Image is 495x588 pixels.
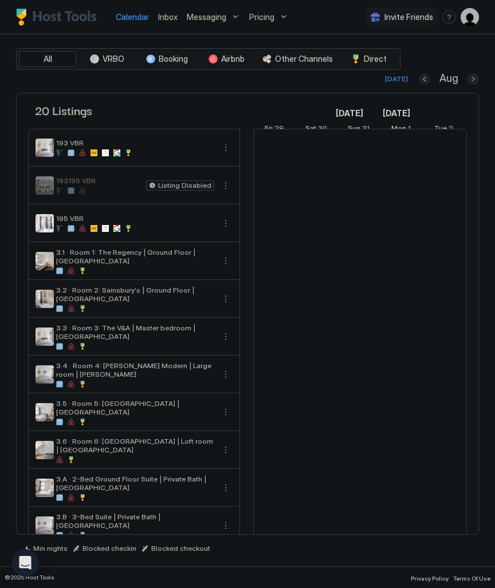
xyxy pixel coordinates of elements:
[411,571,449,583] a: Privacy Policy
[219,405,233,419] button: More options
[340,51,398,67] button: Direct
[11,549,39,577] div: Open Intercom Messenger
[262,121,286,138] a: August 29, 2025
[56,399,214,416] span: 3.5 · Room 5: [GEOGRAPHIC_DATA] | [GEOGRAPHIC_DATA]
[219,368,233,381] button: More options
[159,54,188,64] span: Booking
[78,51,136,67] button: VRBO
[56,437,214,454] span: 3.6 · Room 6: [GEOGRAPHIC_DATA] | Loft room | [GEOGRAPHIC_DATA]
[345,121,372,138] a: August 31, 2025
[383,72,410,86] button: [DATE]
[36,214,54,232] div: listing image
[82,544,136,553] span: Blocked checkin
[302,121,330,138] a: August 30, 2025
[219,216,233,230] div: menu
[19,51,76,67] button: All
[219,405,233,419] div: menu
[461,8,479,26] div: User profile
[219,481,233,495] div: menu
[453,571,490,583] a: Terms Of Use
[5,574,54,581] span: © 2025 Host Tools
[138,51,195,67] button: Booking
[151,544,210,553] span: Blocked checkout
[391,124,406,136] span: Mon
[305,124,316,136] span: Sat
[411,575,449,582] span: Privacy Policy
[219,519,233,532] div: menu
[348,124,360,136] span: Sun
[419,73,430,85] button: Previous month
[56,512,214,530] span: 3.B · 3-Bed Suite | Private Bath | [GEOGRAPHIC_DATA]
[219,330,233,344] button: More options
[16,9,102,26] a: Host Tools Logo
[449,124,453,136] span: 2
[56,139,214,147] span: 193 VBR
[219,292,233,306] div: menu
[219,141,233,155] div: menu
[36,327,54,346] div: listing image
[219,443,233,457] button: More options
[219,179,233,192] div: menu
[36,365,54,384] div: listing image
[362,124,370,136] span: 31
[318,124,327,136] span: 30
[467,73,479,85] button: Next month
[364,54,387,64] span: Direct
[158,11,178,23] a: Inbox
[221,54,245,64] span: Airbnb
[219,179,233,192] button: More options
[219,443,233,457] div: menu
[56,176,142,185] span: 193195 VBR
[219,254,233,268] div: menu
[434,124,447,136] span: Tue
[36,516,54,535] div: listing image
[116,11,149,23] a: Calendar
[56,323,214,341] span: 3.3 · Room 3: The V&A | Master bedroom | [GEOGRAPHIC_DATA]
[103,54,124,64] span: VRBO
[219,216,233,230] button: More options
[274,124,284,136] span: 29
[385,74,408,84] div: [DATE]
[36,290,54,308] div: listing image
[333,105,366,121] a: August 14, 2025
[219,368,233,381] div: menu
[36,252,54,270] div: listing image
[265,124,273,136] span: Fri
[36,441,54,459] div: listing image
[36,403,54,421] div: listing image
[249,12,274,22] span: Pricing
[431,121,456,138] a: September 2, 2025
[384,12,433,22] span: Invite Friends
[219,292,233,306] button: More options
[56,248,214,265] span: 3.1 · Room 1: The Regency | Ground Floor | [GEOGRAPHIC_DATA]
[219,481,233,495] button: More options
[56,361,214,378] span: 3.4 · Room 4: [PERSON_NAME] Modern | Large room | [PERSON_NAME]
[219,141,233,155] button: More options
[453,575,490,582] span: Terms Of Use
[44,54,52,64] span: All
[380,105,413,121] a: September 1, 2025
[219,254,233,268] button: More options
[116,12,149,22] span: Calendar
[16,48,400,70] div: tab-group
[56,286,214,303] span: 3.2 · Room 2: Sainsbury's | Ground Floor | [GEOGRAPHIC_DATA]
[388,121,414,138] a: September 1, 2025
[35,101,92,119] span: 20 Listings
[439,72,458,85] span: Aug
[56,475,214,492] span: 3.A · 2-Bed Ground Floor Suite | Private Bath | [GEOGRAPHIC_DATA]
[219,330,233,344] div: menu
[219,519,233,532] button: More options
[158,12,178,22] span: Inbox
[36,176,54,195] div: listing image
[56,214,214,223] span: 195 VBR
[275,54,333,64] span: Other Channels
[33,544,68,553] span: Min nights
[442,10,456,24] div: menu
[36,139,54,157] div: listing image
[36,479,54,497] div: listing image
[408,124,411,136] span: 1
[198,51,255,67] button: Airbnb
[187,12,226,22] span: Messaging
[257,51,338,67] button: Other Channels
